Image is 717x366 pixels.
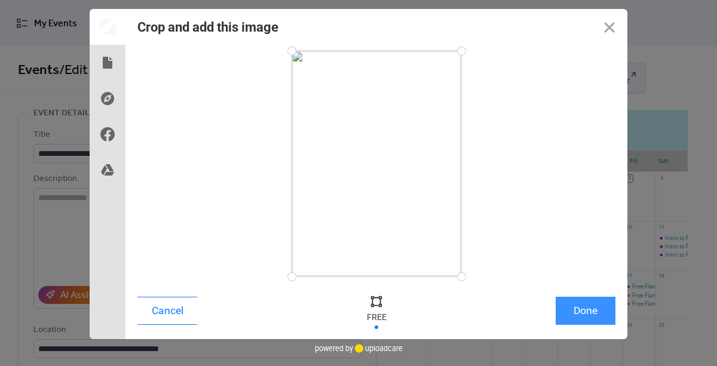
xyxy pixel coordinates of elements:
[90,116,125,152] div: Facebook
[137,297,197,325] button: Cancel
[556,297,615,325] button: Done
[90,152,125,188] div: Google Drive
[353,344,403,353] a: uploadcare
[137,20,278,35] div: Crop and add this image
[592,9,627,45] button: Close
[90,45,125,81] div: Local Files
[315,339,403,357] div: powered by
[90,81,125,116] div: Direct Link
[90,9,125,45] div: Preview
